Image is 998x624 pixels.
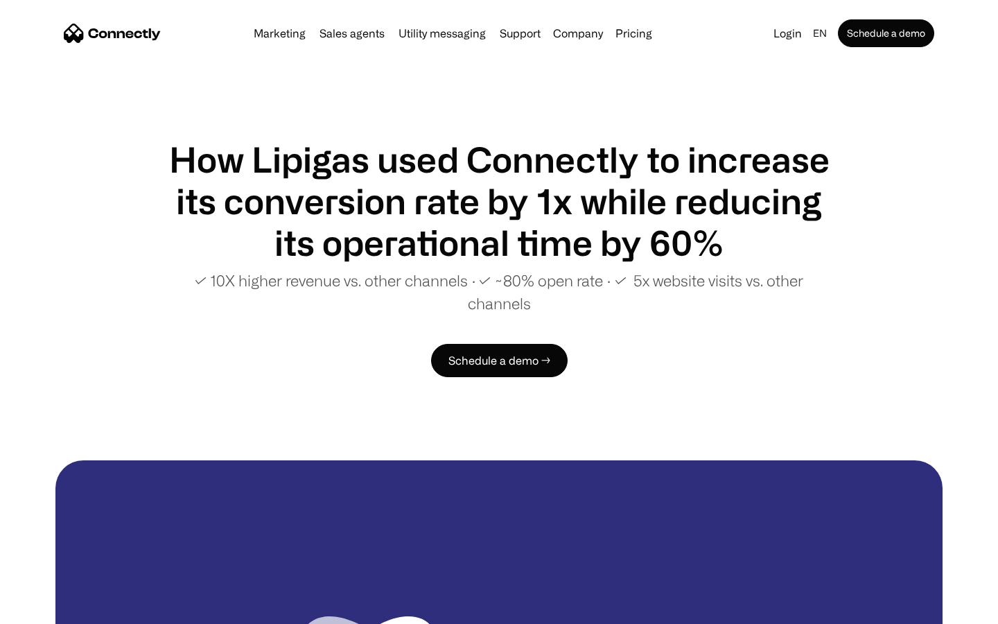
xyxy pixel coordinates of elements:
a: Pricing [610,28,658,39]
a: Schedule a demo → [431,344,568,377]
ul: Language list [28,600,83,619]
a: Support [494,28,546,39]
a: Login [768,24,807,43]
div: en [813,24,827,43]
p: ✓ 10X higher revenue vs. other channels ∙ ✓ ~80% open rate ∙ ✓ 5x website visits vs. other channels [166,269,832,315]
h1: How Lipigas used Connectly to increase its conversion rate by 1x while reducing its operational t... [166,139,832,263]
aside: Language selected: English [14,598,83,619]
a: Marketing [248,28,311,39]
a: Sales agents [314,28,390,39]
a: Utility messaging [393,28,491,39]
a: Schedule a demo [838,19,934,47]
div: Company [553,24,603,43]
